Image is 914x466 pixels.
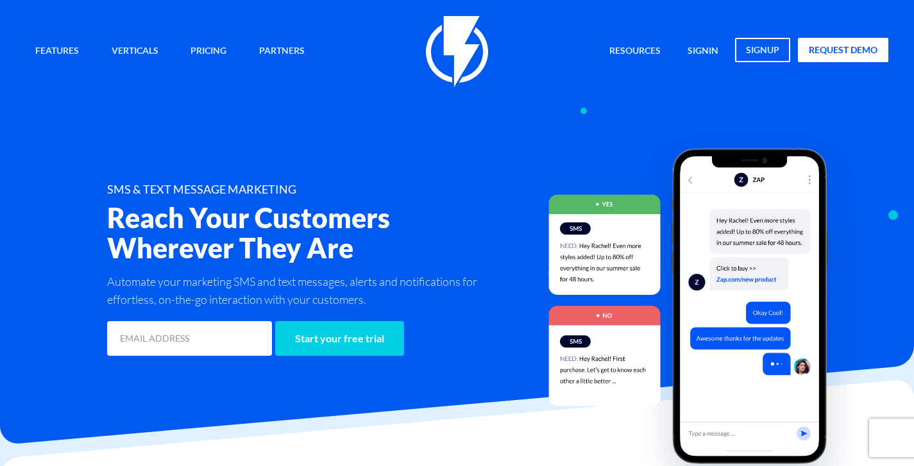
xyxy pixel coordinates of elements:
h1: SMS & Text Message Marketing [107,183,520,196]
a: Pricing [181,38,236,65]
input: Start your free trial [275,321,404,356]
p: Automate your marketing SMS and text messages, alerts and notifications for effortless, on-the-go... [107,272,520,308]
a: Verticals [102,38,168,65]
a: Partners [250,38,314,65]
a: Features [26,38,89,65]
a: signup [735,38,790,62]
a: Resources [600,38,670,65]
a: signin [678,38,728,65]
h2: Reach Your Customers Wherever They Are [107,203,520,263]
input: EMAIL ADDRESS [107,321,272,356]
a: request demo [798,38,888,62]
